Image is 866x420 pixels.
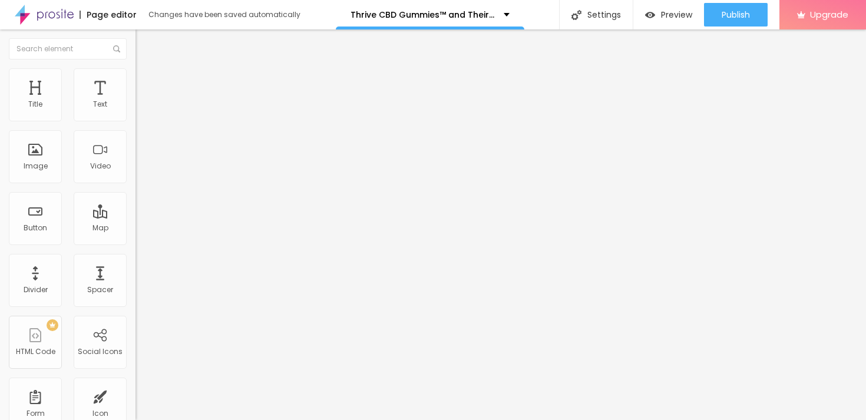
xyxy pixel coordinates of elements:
input: Search element [9,38,127,59]
div: Divider [24,286,48,294]
div: Changes have been saved automatically [148,11,300,18]
img: Icone [113,45,120,52]
div: Button [24,224,47,232]
iframe: Editor [135,29,866,420]
span: Publish [722,10,750,19]
button: Preview [633,3,704,27]
img: view-1.svg [645,10,655,20]
div: HTML Code [16,348,55,356]
p: Thrive CBD Gummies™ and Their Role in Supporting Healthy Inflammation Response [351,11,495,19]
div: Map [92,224,108,232]
div: Form [27,409,45,418]
div: Social Icons [78,348,123,356]
div: Video [90,162,111,170]
div: Icon [92,409,108,418]
div: Text [93,100,107,108]
div: Image [24,162,48,170]
span: Preview [661,10,692,19]
img: Icone [571,10,581,20]
div: Page editor [80,11,137,19]
div: Title [28,100,42,108]
button: Publish [704,3,768,27]
div: Spacer [87,286,113,294]
span: Upgrade [810,9,848,19]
